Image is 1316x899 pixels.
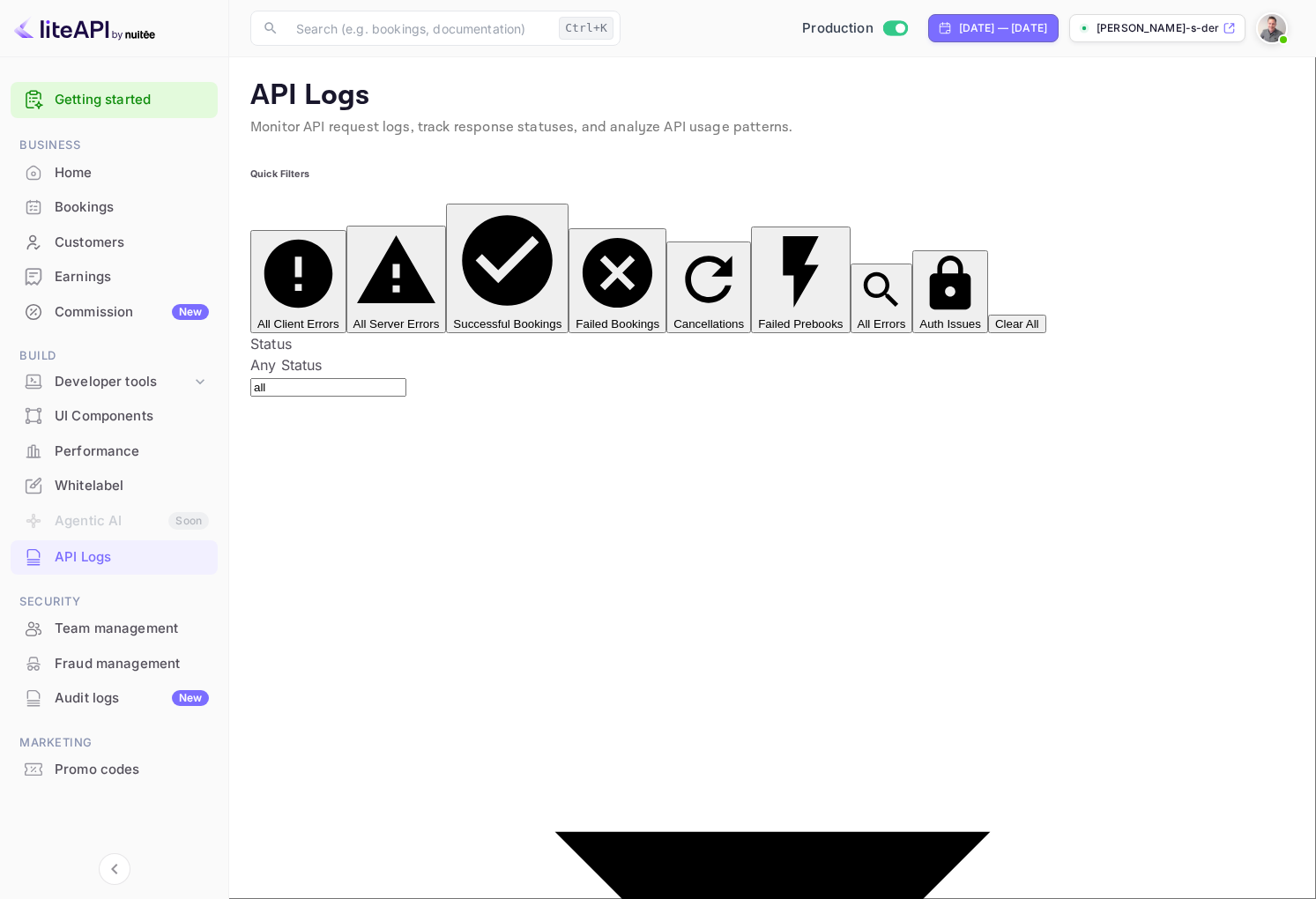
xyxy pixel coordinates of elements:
div: New [172,304,209,320]
div: Earnings [55,267,209,287]
div: Performance [55,442,209,462]
a: Getting started [55,90,209,110]
span: Build [11,346,218,366]
input: Search (e.g. bookings, documentation) [286,11,552,46]
div: API Logs [55,547,209,568]
a: Promo codes [11,753,218,785]
label: Status [250,335,292,353]
a: UI Components [11,399,218,432]
p: Monitor API request logs, track response statuses, and analyze API usage patterns. [250,117,1295,138]
h6: Quick Filters [250,167,1295,182]
div: Customers [11,226,218,260]
button: Collapse navigation [99,853,130,885]
div: Switch to Sandbox mode [795,19,914,39]
div: Team management [55,619,209,639]
div: Developer tools [11,367,218,397]
div: Promo codes [11,753,218,787]
div: Performance [11,435,218,469]
div: [DATE] — [DATE] [959,20,1047,36]
div: Fraud management [11,647,218,681]
div: Bookings [11,190,218,225]
button: Failed Prebooks [751,227,850,332]
a: CommissionNew [11,295,218,328]
div: Promo codes [55,760,209,780]
div: Developer tools [55,372,191,392]
a: Home [11,156,218,189]
button: Failed Bookings [569,228,666,333]
a: Whitelabel [11,469,218,502]
div: API Logs [11,540,218,575]
a: Bookings [11,190,218,223]
div: Earnings [11,260,218,294]
img: Mikael Söderberg [1258,14,1286,42]
div: UI Components [55,406,209,427]
p: [PERSON_NAME]-s-derberg-xwcte... [1097,20,1219,36]
div: Whitelabel [55,476,209,496]
div: UI Components [11,399,218,434]
div: Bookings [55,197,209,218]
a: Customers [11,226,218,258]
div: Whitelabel [11,469,218,503]
button: Cancellations [666,241,751,333]
p: API Logs [250,78,1295,114]
div: New [172,690,209,706]
span: Production [802,19,874,39]
div: Audit logsNew [11,681,218,716]
div: CommissionNew [11,295,218,330]
div: Commission [55,302,209,323]
a: Fraud management [11,647,218,680]
a: API Logs [11,540,218,573]
div: Home [11,156,218,190]
span: Marketing [11,733,218,753]
button: Clear All [988,315,1046,333]
div: Any Status [250,354,1295,375]
button: Successful Bookings [446,204,569,333]
span: Business [11,136,218,155]
a: Performance [11,435,218,467]
div: Ctrl+K [559,17,613,40]
a: Team management [11,612,218,644]
span: Security [11,592,218,612]
button: All Errors [851,264,913,333]
a: Audit logsNew [11,681,218,714]
div: Home [55,163,209,183]
div: Getting started [11,82,218,118]
div: Fraud management [55,654,209,674]
div: Audit logs [55,688,209,709]
button: Auth Issues [912,250,988,333]
img: LiteAPI logo [14,14,155,42]
div: Team management [11,612,218,646]
a: Earnings [11,260,218,293]
div: Customers [55,233,209,253]
button: All Server Errors [346,226,447,333]
button: All Client Errors [250,230,346,333]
